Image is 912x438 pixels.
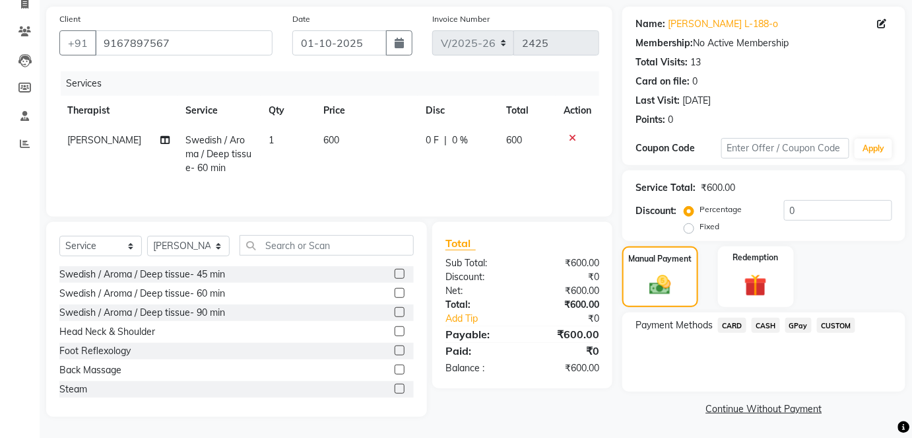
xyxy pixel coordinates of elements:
div: Back Massage [59,363,121,377]
div: Sub Total: [436,256,523,270]
th: Total [498,96,556,126]
img: _cash.svg [643,273,678,298]
div: Balance : [436,361,523,375]
div: ₹0 [522,270,609,284]
div: Last Visit: [635,94,680,108]
div: Services [61,71,609,96]
a: Continue Without Payment [625,402,903,416]
th: Price [315,96,417,126]
div: ₹600.00 [522,361,609,375]
div: Total: [436,298,523,312]
div: Points: [635,113,665,127]
div: Head Neck & Shoulder [59,325,155,339]
input: Search by Name/Mobile/Email/Code [95,30,273,55]
a: Add Tip [436,312,537,326]
div: [DATE] [682,94,711,108]
th: Qty [261,96,315,126]
label: Invoice Number [432,13,490,25]
span: 600 [506,134,522,146]
span: Swedish / Aroma / Deep tissue- 60 min [186,134,252,174]
label: Date [292,13,310,25]
input: Search or Scan [240,235,414,256]
th: Disc [418,96,499,126]
label: Percentage [700,203,742,215]
div: 0 [668,113,673,127]
span: Payment Methods [635,318,713,332]
div: Payable: [436,326,523,342]
th: Therapist [59,96,178,126]
div: Discount: [635,204,676,218]
span: CARD [718,318,746,333]
label: Client [59,13,81,25]
div: No Active Membership [635,36,892,50]
div: ₹600.00 [522,284,609,298]
div: Swedish / Aroma / Deep tissue- 60 min [59,287,225,301]
button: +91 [59,30,96,55]
div: Steam [59,383,87,396]
span: CASH [752,318,780,333]
div: Service Total: [635,181,696,195]
div: ₹600.00 [522,326,609,342]
span: [PERSON_NAME] [67,134,141,146]
label: Manual Payment [628,253,692,265]
div: Net: [436,284,523,298]
div: Total Visits: [635,55,688,69]
img: _gift.svg [737,272,774,300]
span: Total [445,237,476,250]
a: [PERSON_NAME] L-188-o [668,17,778,31]
th: Action [556,96,599,126]
div: Paid: [436,343,523,359]
button: Apply [855,139,892,159]
label: Fixed [700,221,719,233]
div: 13 [690,55,701,69]
div: Name: [635,17,665,31]
span: 0 F [426,133,439,147]
div: Card on file: [635,75,690,89]
input: Enter Offer / Coupon Code [721,138,850,159]
div: Swedish / Aroma / Deep tissue- 45 min [59,268,225,281]
label: Redemption [733,252,779,264]
div: ₹0 [522,343,609,359]
span: GPay [785,318,812,333]
div: ₹600.00 [522,298,609,312]
span: | [444,133,447,147]
div: ₹0 [537,312,609,326]
div: Swedish / Aroma / Deep tissue- 90 min [59,306,225,320]
div: Foot Reflexology [59,344,131,358]
span: 0 % [452,133,468,147]
span: 600 [323,134,339,146]
span: CUSTOM [817,318,855,333]
span: 1 [269,134,274,146]
th: Service [178,96,261,126]
div: ₹600.00 [522,256,609,270]
div: Membership: [635,36,693,50]
div: Discount: [436,270,523,284]
div: Coupon Code [635,141,721,155]
div: 0 [692,75,698,89]
div: ₹600.00 [701,181,735,195]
